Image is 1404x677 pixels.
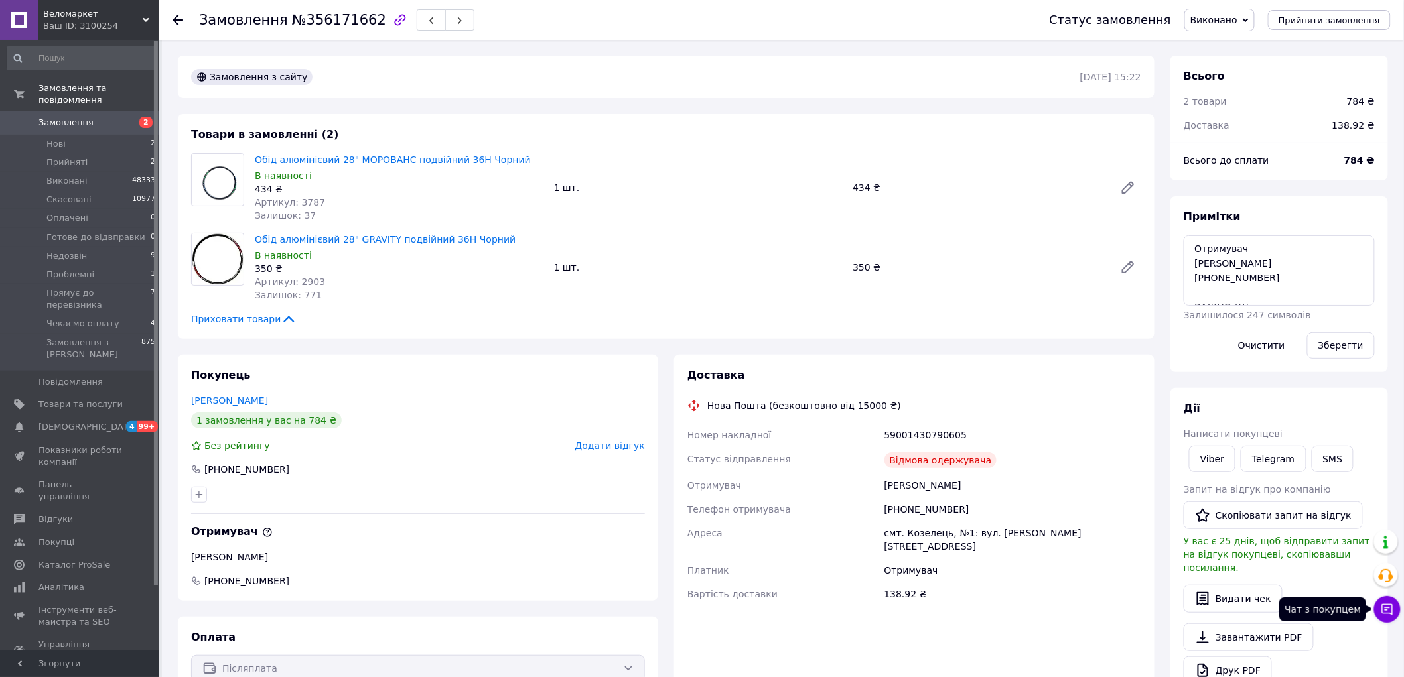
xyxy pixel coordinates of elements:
span: Отримувач [191,525,273,538]
span: Платник [687,565,729,576]
span: Готове до відвправки [46,231,145,243]
span: Проблемні [46,269,94,280]
a: Обід алюмінієвий 28" МОРОВАНС подвійний 36H Чорний [255,154,531,165]
span: 1 [151,269,155,280]
button: Очистити [1227,332,1297,359]
span: Прийняті [46,156,88,168]
span: Оплачені [46,212,88,224]
span: 4 [151,318,155,330]
div: Нова Пошта (безкоштовно від 15000 ₴) [704,399,904,412]
button: SMS [1312,446,1354,472]
span: 875 [141,337,155,361]
span: Доставка [1184,120,1229,131]
div: 59001430790605 [882,423,1144,447]
span: [PHONE_NUMBER] [203,574,291,587]
input: Пошук [7,46,157,70]
img: Обід алюмінієвий 28" МОРОВАНС подвійний 36H Чорний [198,154,237,206]
div: 138.92 ₴ [1324,111,1383,140]
span: Виконано [1190,15,1237,25]
span: Артикул: 3787 [255,197,325,208]
span: Відгуки [38,513,73,525]
div: Отримувач [882,558,1144,582]
span: Чекаємо оплату [46,318,119,330]
span: Скасовані [46,194,92,206]
span: Прийняти замовлення [1279,15,1380,25]
span: Веломаркет [43,8,143,20]
div: 434 ₴ [255,182,543,196]
b: 784 ₴ [1344,155,1375,166]
div: Чат з покупцем [1279,597,1366,621]
div: [PHONE_NUMBER] [882,497,1144,521]
span: 0 [151,231,155,243]
span: У вас є 25 днів, щоб відправити запит на відгук покупцеві, скопіювавши посилання. [1184,536,1370,573]
span: Товари та послуги [38,399,123,410]
a: Обід алюмінієвий 28" GRAVITY подвійний 36H Чорний [255,234,516,245]
div: 350 ₴ [255,262,543,275]
div: Відмова одержувача [884,452,997,468]
span: 0 [151,212,155,224]
span: Всього [1184,70,1225,82]
span: Залишок: 37 [255,210,316,221]
span: Аналітика [38,582,84,593]
span: Вартість доставки [687,589,778,599]
button: Чат з покупцем [1374,596,1401,623]
a: Завантажити PDF [1184,623,1314,651]
div: [PERSON_NAME] [191,550,645,564]
span: Замовлення [38,117,94,129]
span: Залишилося 247 символів [1184,310,1311,320]
span: [DEMOGRAPHIC_DATA] [38,421,137,433]
span: Каталог ProSale [38,559,110,571]
span: Телефон отримувача [687,504,791,515]
span: В наявності [255,250,312,261]
button: Зберегти [1307,332,1375,359]
span: Повідомлення [38,376,103,388]
span: Без рейтингу [204,440,270,451]
span: Адреса [687,528,723,538]
div: 350 ₴ [847,258,1109,277]
div: 1 шт. [549,178,848,197]
span: 7 [151,287,155,311]
span: Виконані [46,175,88,187]
span: 48333 [132,175,155,187]
span: Примітки [1184,210,1241,223]
span: 2 [151,138,155,150]
span: Запит на відгук про компанію [1184,484,1331,495]
span: Приховати товари [191,312,297,326]
span: Залишок: 771 [255,290,322,300]
span: Прямує до перевізника [46,287,151,311]
span: 4 [126,421,137,432]
span: Замовлення та повідомлення [38,82,159,106]
div: Ваш ID: 3100254 [43,20,159,32]
div: 1 замовлення у вас на 784 ₴ [191,412,342,428]
span: Додати відгук [575,440,645,451]
textarea: Отримувач [PERSON_NAME] [PHONE_NUMBER] ВАЖНО !!!! [1184,235,1375,306]
span: Інструменти веб-майстра та SEO [38,604,123,628]
span: Покупець [191,369,251,381]
span: Замовлення з [PERSON_NAME] [46,337,141,361]
span: 2 товари [1184,96,1227,107]
span: Номер накладної [687,430,772,440]
span: Нові [46,138,66,150]
span: Оплата [191,631,236,643]
span: Артикул: 2903 [255,277,325,287]
div: 784 ₴ [1347,95,1375,108]
span: Панель управління [38,479,123,503]
span: Недозвін [46,250,87,262]
span: Покупці [38,536,74,548]
span: 2 [139,117,153,128]
button: Скопіювати запит на відгук [1184,501,1363,529]
span: Доставка [687,369,745,381]
span: Дії [1184,402,1200,414]
div: 434 ₴ [847,178,1109,197]
span: Написати покупцеві [1184,428,1283,439]
span: 2 [151,156,155,168]
a: Telegram [1241,446,1306,472]
span: Замовлення [199,12,288,28]
span: 99+ [137,421,159,432]
span: Отримувач [687,480,741,491]
div: Повернутися назад [173,13,183,27]
a: Редагувати [1115,254,1141,280]
time: [DATE] 15:22 [1080,72,1141,82]
span: Управління сайтом [38,639,123,662]
div: 138.92 ₴ [882,582,1144,606]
